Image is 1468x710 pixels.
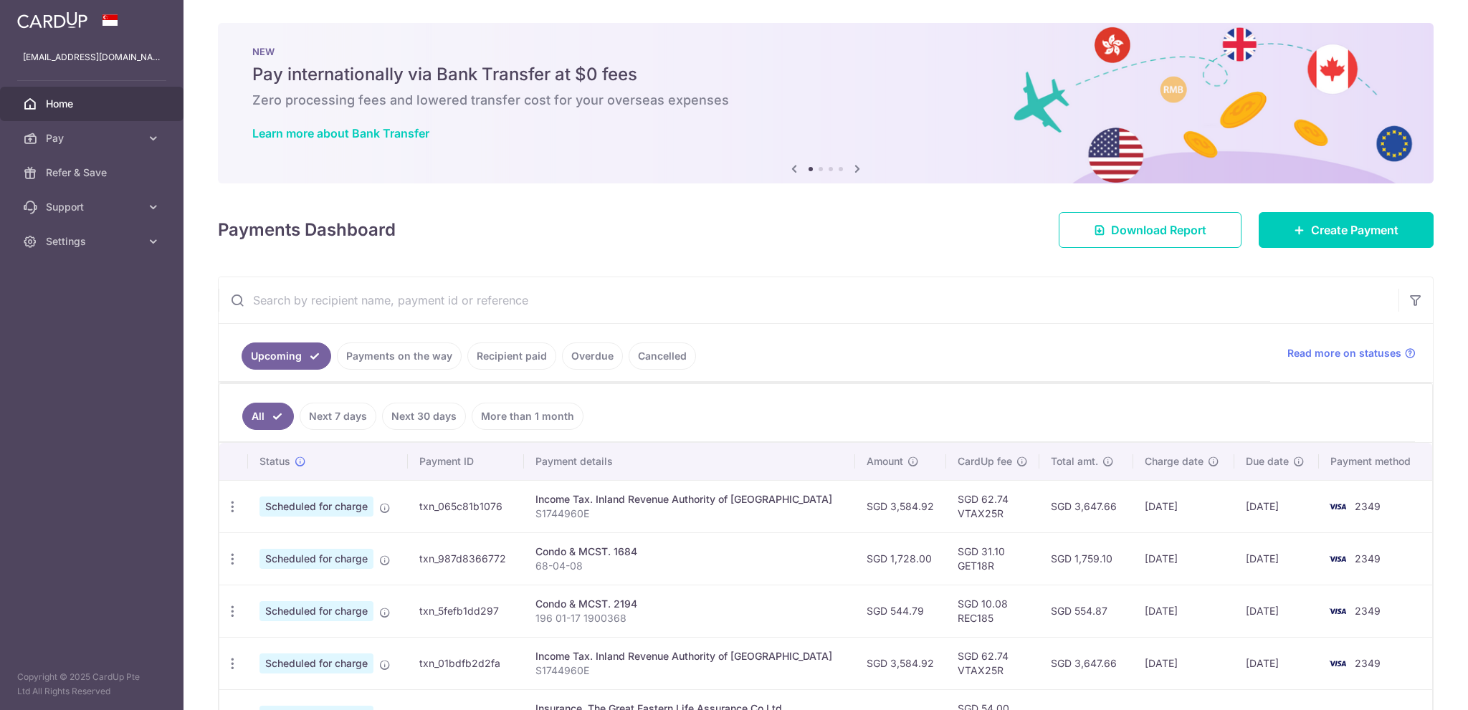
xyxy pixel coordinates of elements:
[946,585,1039,637] td: SGD 10.08 REC185
[562,342,623,370] a: Overdue
[855,480,946,532] td: SGD 3,584.92
[408,585,524,637] td: txn_5fefb1dd297
[1355,605,1381,617] span: 2349
[472,403,583,430] a: More than 1 month
[1133,585,1234,637] td: [DATE]
[1246,454,1289,469] span: Due date
[535,545,844,559] div: Condo & MCST. 1684
[535,597,844,611] div: Condo & MCST. 2194
[46,131,140,145] span: Pay
[1323,655,1352,672] img: Bank Card
[1133,637,1234,689] td: [DATE]
[259,454,290,469] span: Status
[337,342,462,370] a: Payments on the way
[259,653,373,673] span: Scheduled for charge
[382,403,466,430] a: Next 30 days
[946,532,1039,585] td: SGD 31.10 GET18R
[946,637,1039,689] td: SGD 62.74 VTAX25R
[1323,603,1352,620] img: Bank Card
[46,200,140,214] span: Support
[958,454,1012,469] span: CardUp fee
[46,234,140,249] span: Settings
[535,649,844,663] div: Income Tax. Inland Revenue Authority of [GEOGRAPHIC_DATA]
[17,11,87,29] img: CardUp
[1039,532,1133,585] td: SGD 1,759.10
[1234,585,1319,637] td: [DATE]
[629,342,696,370] a: Cancelled
[218,23,1434,183] img: Bank transfer banner
[535,611,844,625] p: 196 01-17 1900368
[1133,480,1234,532] td: [DATE]
[855,637,946,689] td: SGD 3,584.92
[218,217,396,243] h4: Payments Dashboard
[252,63,1399,86] h5: Pay internationally via Bank Transfer at $0 fees
[1234,637,1319,689] td: [DATE]
[46,97,140,111] span: Home
[855,532,946,585] td: SGD 1,728.00
[535,507,844,521] p: S1744960E
[408,637,524,689] td: txn_01bdfb2d2fa
[524,443,856,480] th: Payment details
[242,342,331,370] a: Upcoming
[1234,480,1319,532] td: [DATE]
[259,549,373,569] span: Scheduled for charge
[259,496,373,517] span: Scheduled for charge
[1234,532,1319,585] td: [DATE]
[408,443,524,480] th: Payment ID
[408,480,524,532] td: txn_065c81b1076
[1059,212,1241,248] a: Download Report
[535,559,844,573] p: 68-04-08
[1287,346,1416,360] a: Read more on statuses
[252,126,429,140] a: Learn more about Bank Transfer
[467,342,556,370] a: Recipient paid
[1051,454,1098,469] span: Total amt.
[1311,221,1398,239] span: Create Payment
[1355,657,1381,669] span: 2349
[867,454,903,469] span: Amount
[1323,498,1352,515] img: Bank Card
[1355,552,1381,565] span: 2349
[946,480,1039,532] td: SGD 62.74 VTAX25R
[1287,346,1401,360] span: Read more on statuses
[300,403,376,430] a: Next 7 days
[535,663,844,678] p: S1744960E
[855,585,946,637] td: SGD 544.79
[1039,637,1133,689] td: SGD 3,647.66
[252,92,1399,109] h6: Zero processing fees and lowered transfer cost for your overseas expenses
[1133,532,1234,585] td: [DATE]
[1111,221,1206,239] span: Download Report
[535,492,844,507] div: Income Tax. Inland Revenue Authority of [GEOGRAPHIC_DATA]
[1355,500,1381,512] span: 2349
[1259,212,1434,248] a: Create Payment
[1323,550,1352,567] img: Bank Card
[1039,480,1133,532] td: SGD 3,647.66
[46,165,140,180] span: Refer & Save
[23,50,161,64] p: [EMAIL_ADDRESS][DOMAIN_NAME]
[219,277,1398,323] input: Search by recipient name, payment id or reference
[252,46,1399,57] p: NEW
[408,532,524,585] td: txn_987d8366772
[259,601,373,621] span: Scheduled for charge
[1039,585,1133,637] td: SGD 554.87
[242,403,294,430] a: All
[1319,443,1432,480] th: Payment method
[1145,454,1204,469] span: Charge date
